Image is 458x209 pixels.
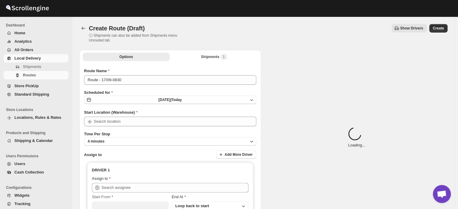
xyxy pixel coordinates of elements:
[84,75,256,85] input: Eg: Bengaluru Route
[14,161,25,166] span: Users
[14,39,32,44] span: Analytics
[6,131,69,135] span: Products and Shipping
[6,107,69,112] span: Store Locations
[92,195,110,199] span: Start From
[392,24,427,32] button: Show Drivers
[400,26,423,31] span: Show Drivers
[224,152,252,157] span: Add More Driver
[94,117,256,126] input: Search location
[14,115,61,120] span: Locations, Rules & Rates
[6,154,69,158] span: Users Permissions
[171,98,182,102] span: Today
[84,132,110,136] span: Time Per Stop
[14,48,33,52] span: All Orders
[89,25,145,32] span: Create Route (Draft)
[4,46,68,54] button: All Orders
[158,98,171,102] span: [DATE] |
[84,152,102,157] span: Assign to
[92,167,249,173] h3: DRIVER 1
[223,54,225,59] span: 1
[4,113,68,122] button: Locations, Rules & Rates
[433,26,444,31] span: Create
[14,92,49,97] span: Standard Shipping
[4,37,68,46] button: Analytics
[4,160,68,168] button: Users
[119,54,133,59] span: Options
[14,138,53,143] span: Shipping & Calendar
[201,54,227,60] div: Shipments
[14,170,44,174] span: Cash Collection
[4,200,68,208] button: Tracking
[6,185,69,190] span: Configurations
[23,64,41,69] span: Shipments
[4,29,68,37] button: Home
[14,31,25,35] span: Home
[84,137,256,146] button: 4 minutes
[348,127,365,148] div: Loading...
[84,69,107,73] span: Route Name
[88,139,104,144] span: 4 minutes
[4,168,68,177] button: Cash Collection
[23,73,36,77] span: Routes
[171,53,258,61] button: Selected Shipments
[4,63,68,71] button: Shipments
[14,193,29,198] span: Widgets
[84,90,110,95] span: Scheduled for
[4,71,68,79] button: Routes
[83,53,170,61] button: All Route Options
[79,24,88,32] button: Routes
[92,176,108,182] div: Assign to
[84,110,135,115] span: Start Location (Warehouse)
[429,24,447,32] button: Create
[6,23,69,28] span: Dashboard
[175,204,209,208] span: Loop back to start
[4,137,68,145] button: Shipping & Calendar
[84,96,256,104] button: [DATE]|Today
[14,201,30,206] span: Tracking
[4,191,68,200] button: Widgets
[433,185,451,203] div: Open chat
[101,183,249,192] input: Search assignee
[14,56,41,60] span: Local Delivery
[89,33,186,43] p: ⓘ Shipments can also be added from Shipments menu Unrouted tab
[216,150,256,159] button: Add More Driver
[14,84,39,88] span: Store PickUp
[172,194,249,200] div: End At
